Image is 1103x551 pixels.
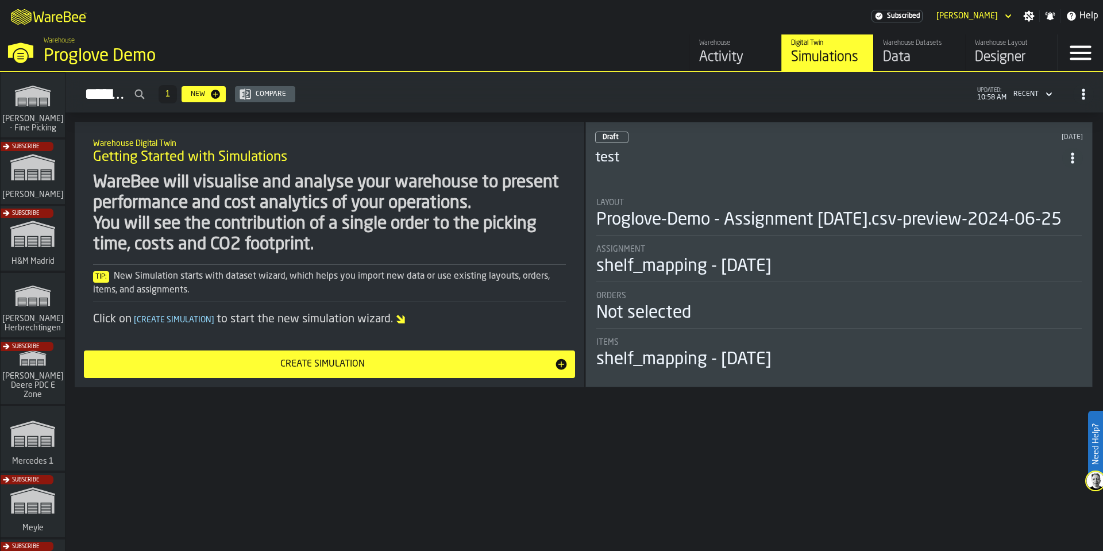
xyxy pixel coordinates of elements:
[596,303,691,323] div: Not selected
[689,34,781,71] a: link-to-/wh/i/e36b03eb-bea5-40ab-83a2-6422b9ded721/feed/
[1,73,65,140] a: link-to-/wh/i/48cbecf7-1ea2-4bc9-a439-03d5b66e1a58/simulations
[975,39,1048,47] div: Warehouse Layout
[1089,412,1102,476] label: Need Help?
[1,340,65,406] a: link-to-/wh/i/9d85c013-26f4-4c06-9c7d-6d35b33af13a/simulations
[93,311,566,327] div: Click on to start the new simulation wizard.
[873,34,965,71] a: link-to-/wh/i/e36b03eb-bea5-40ab-83a2-6422b9ded721/data
[12,210,39,217] span: Subscribe
[596,198,1082,236] div: stat-Layout
[857,133,1083,141] div: Updated: 10/11/2024, 2:09:39 PM Created: 10/11/2024, 2:09:28 PM
[91,357,554,371] div: Create Simulation
[595,187,1083,372] section: card-SimulationDashboardCard-draft
[182,86,226,102] button: button-New
[65,72,1103,113] h2: button-Simulations
[251,90,291,98] div: Compare
[871,10,923,22] a: link-to-/wh/i/e36b03eb-bea5-40ab-83a2-6422b9ded721/settings/billing
[965,34,1057,71] a: link-to-/wh/i/e36b03eb-bea5-40ab-83a2-6422b9ded721/designer
[887,12,920,20] span: Subscribed
[932,9,1014,23] div: DropdownMenuValue-Pavle Vasic
[1,473,65,540] a: link-to-/wh/i/a559492c-8db7-4f96-b4fe-6fc1bd76401c/simulations
[977,94,1006,102] span: 10:58 AM
[75,122,584,387] div: ItemListCard-
[596,245,1082,282] div: stat-Assignment
[235,86,295,102] button: button-Compare
[93,148,287,167] span: Getting Started with Simulations
[883,48,956,67] div: Data
[1079,9,1098,23] span: Help
[186,90,210,98] div: New
[1009,87,1055,101] div: DropdownMenuValue-4
[975,48,1048,67] div: Designer
[596,338,1082,370] div: stat-Items
[93,271,109,283] span: Tip:
[596,210,1062,230] div: Proglove-Demo - Assignment [DATE].csv-preview-2024-06-25
[132,316,217,324] span: Create Simulation
[12,477,39,483] span: Subscribe
[699,39,772,47] div: Warehouse
[936,11,998,21] div: DropdownMenuValue-Pavle Vasic
[596,198,1082,207] div: Title
[596,245,645,254] span: Assignment
[1040,10,1060,22] label: button-toggle-Notifications
[596,291,626,300] span: Orders
[154,85,182,103] div: ButtonLoadMore-Load More-Prev-First-Last
[595,149,1062,167] h3: test
[977,87,1006,94] span: updated:
[1013,90,1039,98] div: DropdownMenuValue-4
[791,39,864,47] div: Digital Twin
[596,291,1082,329] div: stat-Orders
[1,206,65,273] a: link-to-/wh/i/0438fb8c-4a97-4a5b-bcc6-2889b6922db0/simulations
[211,316,214,324] span: ]
[595,132,628,143] div: status-0 2
[699,48,772,67] div: Activity
[1,273,65,340] a: link-to-/wh/i/f0a6b354-7883-413a-84ff-a65eb9c31f03/simulations
[596,198,624,207] span: Layout
[596,245,1082,254] div: Title
[93,137,566,148] h2: Sub Title
[603,134,619,141] span: Draft
[1,140,65,206] a: link-to-/wh/i/1653e8cc-126b-480f-9c47-e01e76aa4a88/simulations
[12,544,39,550] span: Subscribe
[10,457,56,466] span: Mercedes 1
[596,338,619,347] span: Items
[93,269,566,297] div: New Simulation starts with dataset wizard, which helps you import new data or use existing layout...
[596,338,1082,347] div: Title
[791,48,864,67] div: Simulations
[84,350,575,378] button: button-Create Simulation
[596,256,772,277] div: shelf_mapping - [DATE]
[585,122,1093,387] div: ItemListCard-DashboardItemContainer
[93,172,566,255] div: WareBee will visualise and analyse your warehouse to present performance and cost analytics of yo...
[44,37,75,45] span: Warehouse
[134,316,137,324] span: [
[883,39,956,47] div: Warehouse Datasets
[12,144,39,150] span: Subscribe
[1019,10,1039,22] label: button-toggle-Settings
[44,46,354,67] div: Proglove Demo
[84,131,575,172] div: title-Getting Started with Simulations
[871,10,923,22] div: Menu Subscription
[781,34,873,71] a: link-to-/wh/i/e36b03eb-bea5-40ab-83a2-6422b9ded721/simulations
[1,406,65,473] a: link-to-/wh/i/a24a3e22-db74-4543-ba93-f633e23cdb4e/simulations
[596,291,1082,300] div: Title
[1058,34,1103,71] label: button-toggle-Menu
[12,344,39,350] span: Subscribe
[1061,9,1103,23] label: button-toggle-Help
[165,90,170,98] span: 1
[596,349,772,370] div: shelf_mapping - [DATE]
